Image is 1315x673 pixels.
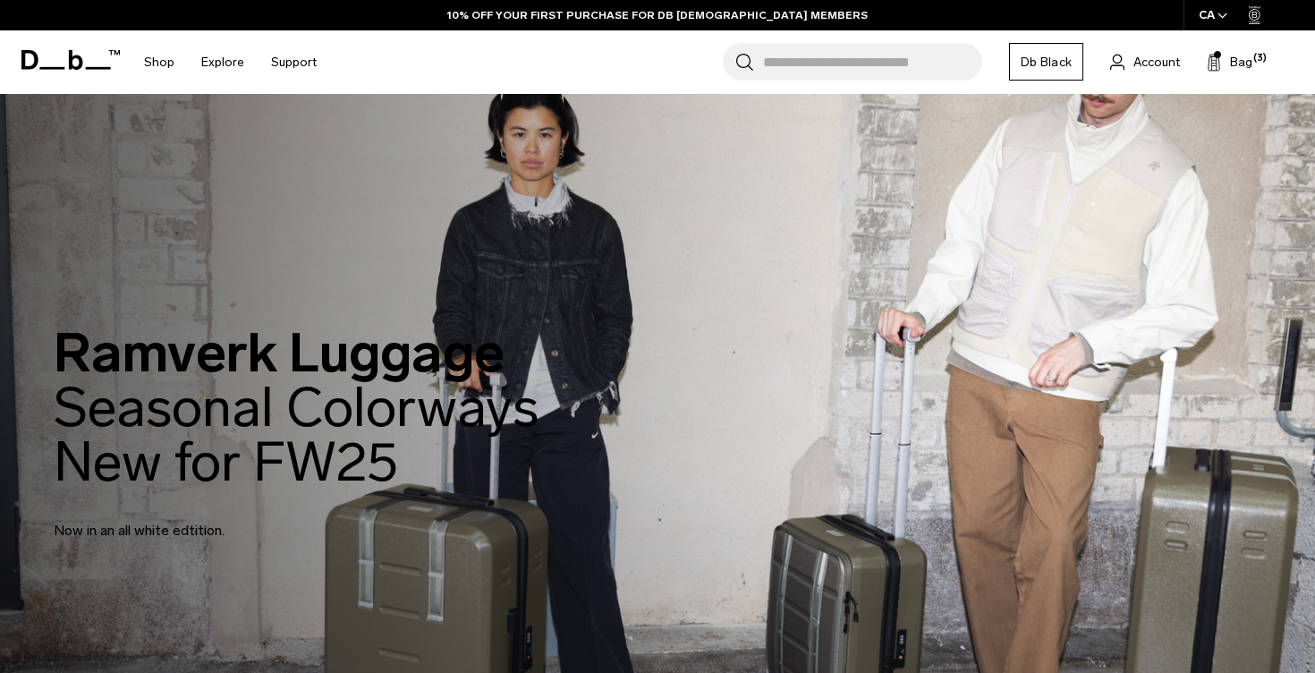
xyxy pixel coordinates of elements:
a: Support [271,30,317,94]
p: Now in an all white edtition. [54,498,483,541]
a: Shop [144,30,174,94]
a: Explore [201,30,244,94]
h2: Ramverk Luggage [54,326,539,490]
a: Db Black [1009,43,1083,81]
a: 10% OFF YOUR FIRST PURCHASE FOR DB [DEMOGRAPHIC_DATA] MEMBERS [447,7,868,23]
nav: Main Navigation [131,30,330,94]
span: Account [1133,53,1180,72]
a: Account [1110,51,1180,72]
span: Seasonal Colorways New for FW25 [54,375,539,495]
button: Bag (3) [1207,51,1252,72]
span: (3) [1253,51,1267,66]
span: Bag [1230,53,1252,72]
